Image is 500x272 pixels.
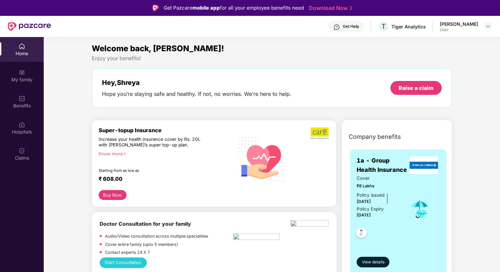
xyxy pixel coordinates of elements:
[343,24,359,29] div: Get Help
[19,69,25,76] img: svg+xml;base64,PHN2ZyB3aWR0aD0iMjAiIGhlaWdodD0iMjAiIHZpZXdCb3g9IjAgMCAyMCAyMCIgZmlsbD0ibm9uZSIgeG...
[152,5,159,11] img: Logo
[99,136,205,148] div: Increase your health insurance cover by Rs. 20L with [PERSON_NAME]’s super top-up plan.
[399,84,433,92] div: Raise a claim
[409,198,430,220] img: icon
[333,24,340,30] img: svg+xml;base64,PHN2ZyBpZD0iSGVscC0zMngzMiIgeG1sbnM9Imh0dHA6Ly93d3cudzMub3JnLzIwMDAvc3ZnIiB3aWR0aD...
[357,257,389,267] button: View details
[290,220,328,229] img: physica%20-%20Edited.png
[350,5,352,12] img: Stroke
[100,257,147,268] button: Start Consultation
[357,199,371,204] span: [DATE]
[233,129,291,188] img: svg+xml;base64,PHN2ZyB4bWxucz0iaHR0cDovL3d3dy53My5vcmcvMjAwMC9zdmciIHhtbG5zOnhsaW5rPSJodHRwOi8vd3...
[485,24,491,29] img: svg+xml;base64,PHN2ZyBpZD0iRHJvcGRvd24tMzJ4MzIiIHhtbG5zPSJodHRwOi8vd3d3LnczLm9yZy8yMDAwL3N2ZyIgd2...
[311,127,329,139] img: b5dec4f62d2307b9de63beb79f102df3.png
[105,249,150,256] p: Contact experts 24 X 7
[105,241,178,248] p: Cover entire family (upto 5 members)
[102,79,291,87] div: Hey, Shreya
[19,147,25,154] img: svg+xml;base64,PHN2ZyBpZD0iQ2xhaW0iIHhtbG5zPSJodHRwOi8vd3d3LnczLm9yZy8yMDAwL3N2ZyIgd2lkdGg9IjIwIi...
[381,22,386,30] span: T
[19,43,25,50] img: svg+xml;base64,PHN2ZyBpZD0iSG9tZSIgeG1sbnM9Imh0dHA6Ly93d3cudzMub3JnLzIwMDAvc3ZnIiB3aWR0aD0iMjAiIG...
[8,22,51,31] img: New Pazcare Logo
[99,151,229,156] div: Know more
[192,5,220,11] strong: mobile app
[309,5,350,12] a: Download Now
[410,156,438,174] img: insurerLogo
[357,175,400,182] span: Cover
[233,233,279,242] img: pngtree-physiotherapy-physiotherapist-rehab-disability-stretching-png-image_6063262.png
[100,221,191,227] b: Doctor Consultation for your family
[92,44,224,53] span: Welcome back, [PERSON_NAME]!
[440,21,478,27] div: [PERSON_NAME]
[357,192,384,199] div: Policy issued
[19,121,25,128] img: svg+xml;base64,PHN2ZyBpZD0iSG9zcGl0YWxzIiB4bWxucz0iaHR0cDovL3d3dy53My5vcmcvMjAwMC9zdmciIHdpZHRoPS...
[99,175,227,183] div: ₹ 608.00
[391,23,426,30] div: Tiger Analytics
[357,156,408,175] span: 1a - Group Health Insurance
[353,226,370,242] img: svg+xml;base64,PHN2ZyB4bWxucz0iaHR0cDovL3d3dy53My5vcmcvMjAwMC9zdmciIHdpZHRoPSI0OC45NDMiIGhlaWdodD...
[19,95,25,102] img: svg+xml;base64,PHN2ZyBpZD0iQmVuZWZpdHMiIHhtbG5zPSJodHRwOi8vd3d3LnczLm9yZy8yMDAwL3N2ZyIgd2lkdGg9Ij...
[92,55,452,62] div: Enjoy your benefits!
[99,168,205,173] div: Starting from as low as
[440,27,478,32] div: User
[105,233,208,240] p: Audio/Video consultation across multiple specialities
[123,152,126,156] span: right
[164,4,304,12] div: Get Pazcare for all your employee benefits need
[99,190,126,200] button: Buy Now
[349,132,401,141] span: Company benefits
[362,259,384,265] span: View details
[99,127,233,134] div: Super-topup Insurance
[357,183,400,189] span: ₹8 Lakhs
[357,206,384,213] div: Policy Expiry
[102,91,291,97] div: Hope you’re staying safe and healthy. If not, no worries. We’re here to help.
[357,213,371,217] span: [DATE]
